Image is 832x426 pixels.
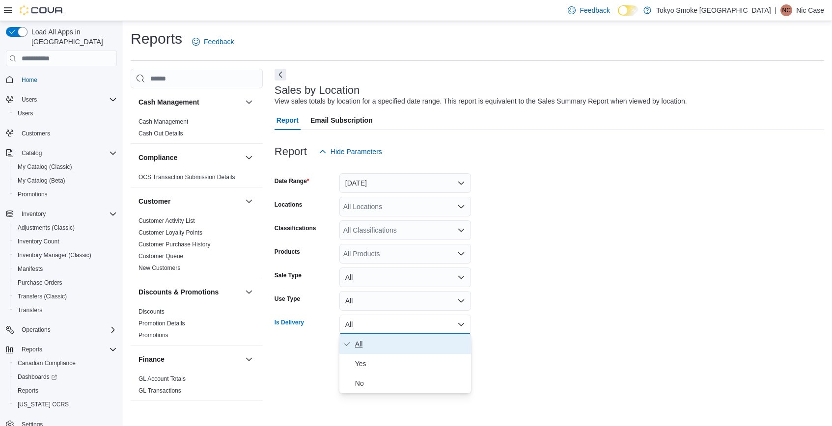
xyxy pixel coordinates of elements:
[14,175,69,186] a: My Catalog (Beta)
[243,152,255,163] button: Compliance
[564,0,613,20] a: Feedback
[339,291,471,311] button: All
[339,267,471,287] button: All
[14,399,73,410] a: [US_STATE] CCRS
[139,265,180,271] a: New Customers
[139,173,235,181] span: OCS Transaction Submission Details
[339,173,471,193] button: [DATE]
[315,142,386,161] button: Hide Parameters
[139,196,170,206] h3: Customer
[10,221,121,235] button: Adjustments (Classic)
[139,375,186,383] span: GL Account Totals
[139,319,185,327] span: Promotion Details
[2,72,121,86] button: Home
[2,93,121,106] button: Users
[18,208,50,220] button: Inventory
[457,203,465,211] button: Open list of options
[14,236,63,247] a: Inventory Count
[139,241,211,248] a: Customer Purchase History
[22,346,42,353] span: Reports
[10,384,121,398] button: Reports
[131,373,263,400] div: Finance
[139,332,168,339] a: Promotions
[139,153,241,162] button: Compliance
[275,177,309,185] label: Date Range
[18,177,65,185] span: My Catalog (Beta)
[131,171,263,187] div: Compliance
[139,97,199,107] h3: Cash Management
[10,370,121,384] a: Dashboards
[18,387,38,395] span: Reports
[2,146,121,160] button: Catalog
[10,187,121,201] button: Promotions
[10,398,121,411] button: [US_STATE] CCRS
[22,130,50,137] span: Customers
[10,276,121,290] button: Purchase Orders
[355,358,467,370] span: Yes
[139,287,219,297] h3: Discounts & Promotions
[275,96,687,106] div: View sales totals by location for a specified date range. This report is equivalent to the Sales ...
[275,271,302,279] label: Sale Type
[18,163,72,171] span: My Catalog (Classic)
[277,110,299,130] span: Report
[18,373,57,381] span: Dashboards
[139,264,180,272] span: New Customers
[10,303,121,317] button: Transfers
[275,248,300,256] label: Products
[18,279,62,287] span: Purchase Orders
[2,343,121,356] button: Reports
[243,353,255,365] button: Finance
[331,147,382,157] span: Hide Parameters
[2,323,121,337] button: Operations
[275,84,360,96] h3: Sales by Location
[18,344,117,355] span: Reports
[139,229,202,236] a: Customer Loyalty Points
[18,147,117,159] span: Catalog
[139,217,195,225] span: Customer Activity List
[10,174,121,187] button: My Catalog (Beta)
[18,127,117,139] span: Customers
[18,94,117,106] span: Users
[139,118,188,126] span: Cash Management
[14,277,117,289] span: Purchase Orders
[18,224,75,232] span: Adjustments (Classic)
[131,306,263,345] div: Discounts & Promotions
[18,128,54,139] a: Customers
[22,149,42,157] span: Catalog
[656,4,771,16] p: Tokyo Smoke [GEOGRAPHIC_DATA]
[14,304,117,316] span: Transfers
[204,37,234,47] span: Feedback
[275,319,304,326] label: Is Delivery
[14,107,117,119] span: Users
[14,175,117,186] span: My Catalog (Beta)
[14,357,117,369] span: Canadian Compliance
[243,195,255,207] button: Customer
[139,354,241,364] button: Finance
[14,222,79,234] a: Adjustments (Classic)
[139,97,241,107] button: Cash Management
[243,96,255,108] button: Cash Management
[139,354,165,364] h3: Finance
[18,208,117,220] span: Inventory
[18,94,41,106] button: Users
[780,4,792,16] div: Nic Case
[139,174,235,181] a: OCS Transaction Submission Details
[14,291,71,302] a: Transfers (Classic)
[775,4,777,16] p: |
[14,357,80,369] a: Canadian Compliance
[2,207,121,221] button: Inventory
[139,118,188,125] a: Cash Management
[139,130,183,137] a: Cash Out Details
[139,331,168,339] span: Promotions
[131,116,263,143] div: Cash Management
[139,217,195,224] a: Customer Activity List
[355,377,467,389] span: No
[618,5,638,16] input: Dark Mode
[18,109,33,117] span: Users
[10,248,121,262] button: Inventory Manager (Classic)
[139,375,186,382] a: GL Account Totals
[14,222,117,234] span: Adjustments (Classic)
